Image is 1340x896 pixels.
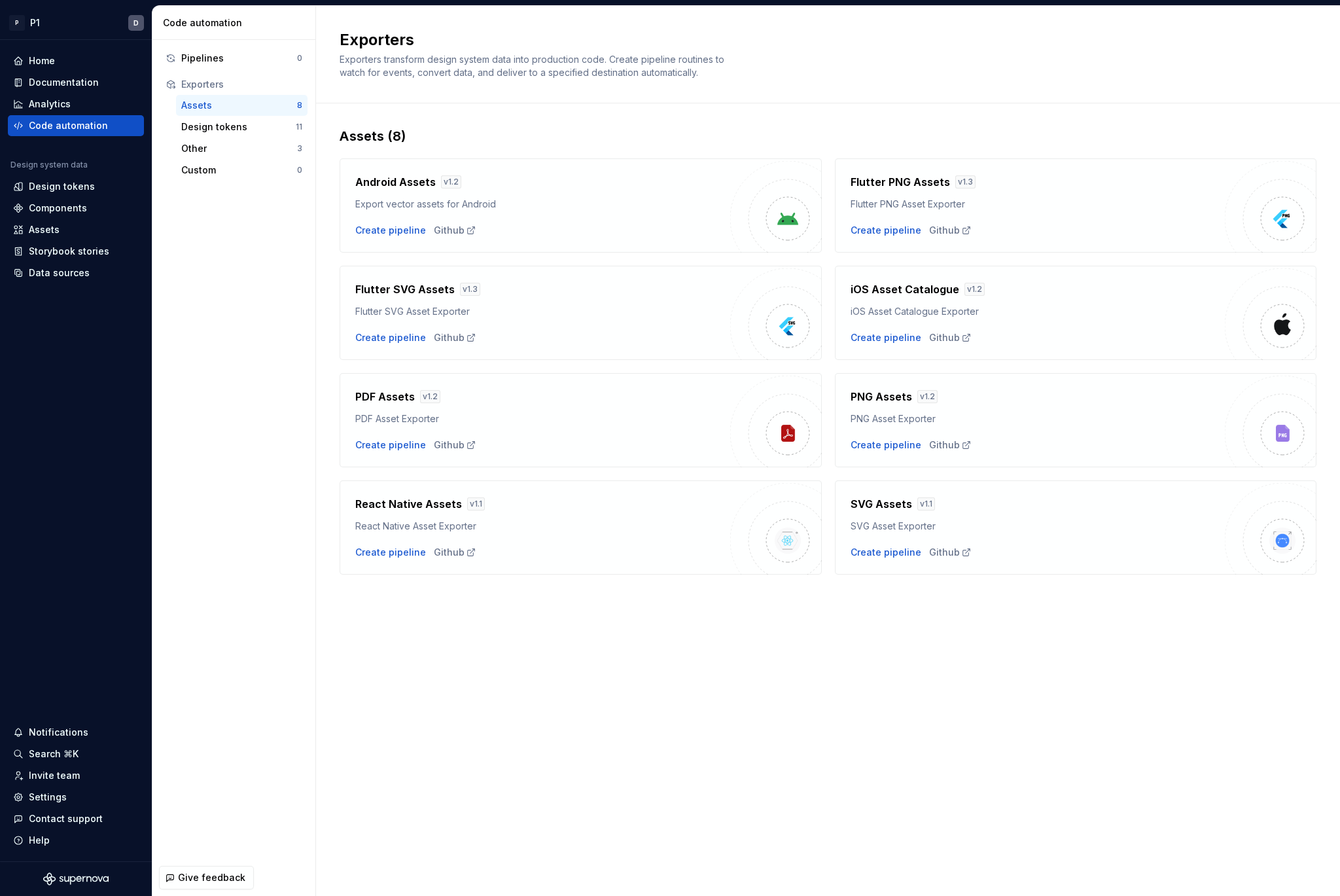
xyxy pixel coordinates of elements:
[29,834,50,847] div: Help
[8,830,144,851] button: Help
[296,122,302,132] div: 11
[8,262,144,283] a: Data sources
[29,747,79,761] div: Search ⌘K
[851,281,959,297] h4: iOS Asset Catalogue
[8,94,144,115] a: Analytics
[297,53,302,63] div: 0
[297,165,302,175] div: 0
[3,9,149,37] button: PP1D
[441,175,461,188] div: v 1.2
[340,54,727,78] span: Exporters transform design system data into production code. Create pipeline routines to watch fo...
[8,219,144,240] a: Assets
[181,142,297,155] div: Other
[30,16,40,29] div: P1
[355,520,730,533] div: React Native Asset Exporter
[851,520,1225,533] div: SVG Asset Exporter
[29,791,67,804] div: Settings
[176,95,308,116] button: Assets8
[29,726,88,739] div: Notifications
[9,15,25,31] div: P
[29,180,95,193] div: Design tokens
[355,546,426,559] button: Create pipeline
[917,390,938,403] div: v 1.2
[159,866,254,889] button: Give feedback
[8,241,144,262] a: Storybook stories
[929,224,972,237] a: Github
[955,175,976,188] div: v 1.3
[297,143,302,154] div: 3
[181,52,297,65] div: Pipelines
[917,497,935,511] div: v 1.1
[851,198,1225,211] div: Flutter PNG Asset Exporter
[8,198,144,219] a: Components
[181,120,296,134] div: Design tokens
[163,16,310,29] div: Code automation
[434,331,476,344] a: Github
[8,115,144,136] a: Code automation
[43,872,109,886] svg: Supernova Logo
[434,224,476,237] a: Github
[29,769,80,782] div: Invite team
[8,722,144,743] button: Notifications
[340,29,1301,50] h2: Exporters
[340,127,1316,145] div: Assets (8)
[851,412,1225,425] div: PNG Asset Exporter
[467,497,485,511] div: v 1.1
[29,223,60,236] div: Assets
[8,765,144,786] a: Invite team
[160,48,308,69] button: Pipelines0
[8,787,144,808] a: Settings
[355,389,415,404] h4: PDF Assets
[29,812,103,825] div: Contact support
[355,174,436,190] h4: Android Assets
[133,18,139,28] div: D
[964,283,985,296] div: v 1.2
[297,100,302,111] div: 8
[434,439,476,452] a: Github
[851,439,921,452] div: Create pipeline
[29,76,99,89] div: Documentation
[8,744,144,764] button: Search ⌘K
[355,412,730,425] div: PDF Asset Exporter
[851,546,921,559] button: Create pipeline
[8,50,144,71] a: Home
[929,546,972,559] a: Github
[181,78,302,91] div: Exporters
[29,202,87,215] div: Components
[355,305,730,318] div: Flutter SVG Asset Exporter
[176,116,308,137] a: Design tokens11
[8,808,144,829] button: Contact support
[355,331,426,344] button: Create pipeline
[29,266,90,279] div: Data sources
[851,224,921,237] button: Create pipeline
[29,98,71,111] div: Analytics
[851,174,950,190] h4: Flutter PNG Assets
[10,160,88,170] div: Design system data
[355,496,462,512] h4: React Native Assets
[29,54,55,67] div: Home
[929,331,972,344] a: Github
[355,439,426,452] button: Create pipeline
[355,281,455,297] h4: Flutter SVG Assets
[434,546,476,559] a: Github
[851,389,912,404] h4: PNG Assets
[181,164,297,177] div: Custom
[176,138,308,159] button: Other3
[851,331,921,344] button: Create pipeline
[420,390,440,403] div: v 1.2
[176,160,308,181] button: Custom0
[851,496,912,512] h4: SVG Assets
